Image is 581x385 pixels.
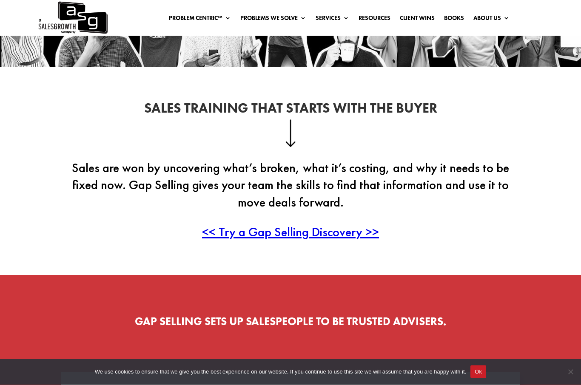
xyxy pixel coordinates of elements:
[61,102,520,120] h2: Sales Training That Starts With the Buyer
[444,15,464,24] a: Books
[470,365,486,378] button: Ok
[169,15,231,24] a: Problem Centric™
[400,15,435,24] a: Client Wins
[61,160,520,224] p: Sales are won by uncovering what’s broken, what it’s costing, and why it needs to be fixed now. G...
[202,224,379,241] a: << Try a Gap Selling Discovery >>
[359,15,390,24] a: Resources
[285,120,296,147] img: down-arrow
[240,15,306,24] a: Problems We Solve
[61,316,520,331] h2: Gap Selling SETS UP SALESPEOPLE TO BE TRUSTED ADVISERS.
[95,368,466,376] span: We use cookies to ensure that we give you the best experience on our website. If you continue to ...
[473,15,510,24] a: About Us
[566,368,575,376] span: No
[316,15,349,24] a: Services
